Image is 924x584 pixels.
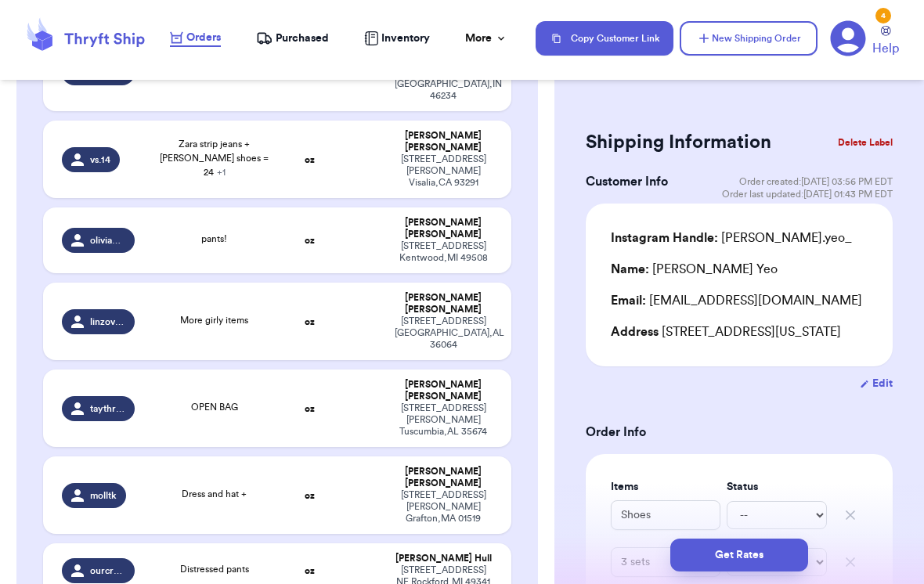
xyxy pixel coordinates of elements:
[395,292,493,315] div: [PERSON_NAME] [PERSON_NAME]
[832,125,899,160] button: Delete Label
[611,229,852,247] div: [PERSON_NAME].yeo_
[611,232,718,244] span: Instagram Handle:
[465,31,507,46] div: More
[395,553,493,564] div: [PERSON_NAME] Hull
[180,564,249,574] span: Distressed pants
[364,31,430,46] a: Inventory
[536,21,673,56] button: Copy Customer Link
[180,315,248,325] span: More girly items
[381,31,430,46] span: Inventory
[395,402,493,438] div: [STREET_ADDRESS][PERSON_NAME] Tuscumbia , AL 35674
[586,172,668,191] h3: Customer Info
[191,402,238,412] span: OPEN BAG
[722,188,893,200] span: Order last updated: [DATE] 01:43 PM EDT
[170,30,221,47] a: Orders
[90,315,125,328] span: linzoverholt
[256,31,329,46] a: Purchased
[395,466,493,489] div: [PERSON_NAME] [PERSON_NAME]
[395,217,493,240] div: [PERSON_NAME] [PERSON_NAME]
[90,402,125,415] span: taythriftsgoodies
[872,39,899,58] span: Help
[395,67,493,102] div: [STREET_ADDRESS] [GEOGRAPHIC_DATA] , IN 46234
[611,291,868,310] div: [EMAIL_ADDRESS][DOMAIN_NAME]
[395,379,493,402] div: [PERSON_NAME] [PERSON_NAME]
[276,31,329,46] span: Purchased
[586,423,893,442] h3: Order Info
[395,489,493,525] div: [STREET_ADDRESS][PERSON_NAME] Grafton , MA 01519
[90,564,125,577] span: ourcreeksidecloset
[680,21,818,56] button: New Shipping Order
[90,153,110,166] span: vs.14
[739,175,893,188] span: Order created: [DATE] 03:56 PM EDT
[875,8,891,23] div: 4
[727,479,827,495] label: Status
[670,539,808,571] button: Get Rates
[305,491,315,500] strong: oz
[830,20,866,56] a: 4
[90,489,117,502] span: molltk
[395,130,493,153] div: [PERSON_NAME] [PERSON_NAME]
[305,566,315,575] strong: oz
[201,234,227,243] span: pants!
[611,323,868,341] div: [STREET_ADDRESS][US_STATE]
[611,326,659,338] span: Address
[217,168,226,177] span: + 1
[872,26,899,58] a: Help
[305,236,315,245] strong: oz
[611,263,649,276] span: Name:
[395,240,493,264] div: [STREET_ADDRESS] Kentwood , MI 49508
[395,315,493,351] div: [STREET_ADDRESS] [GEOGRAPHIC_DATA] , AL 36064
[860,376,893,391] button: Edit
[90,234,125,247] span: oliviawait
[611,479,720,495] label: Items
[186,30,221,45] span: Orders
[305,404,315,413] strong: oz
[586,130,771,155] h2: Shipping Information
[395,153,493,189] div: [STREET_ADDRESS][PERSON_NAME] Visalia , CA 93291
[182,489,247,499] span: Dress and hat +
[160,139,269,177] span: Zara strip jeans +[PERSON_NAME] shoes = 24
[305,317,315,326] strong: oz
[611,260,778,279] div: [PERSON_NAME] Yeo
[305,155,315,164] strong: oz
[611,294,646,307] span: Email:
